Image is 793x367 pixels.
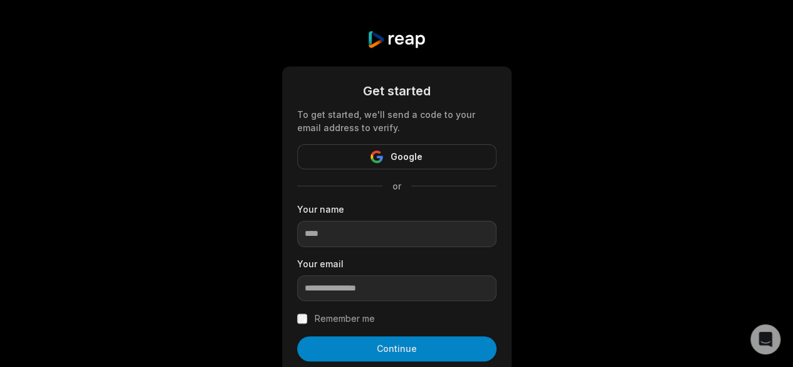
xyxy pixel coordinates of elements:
button: Continue [297,336,496,361]
img: reap [367,30,426,49]
div: Get started [297,82,496,100]
span: Google [391,149,423,164]
div: Open Intercom Messenger [750,324,780,354]
button: Google [297,144,496,169]
div: To get started, we'll send a code to your email address to verify. [297,108,496,134]
label: Your email [297,257,496,270]
label: Your name [297,203,496,216]
span: or [382,179,411,193]
label: Remember me [315,311,375,326]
